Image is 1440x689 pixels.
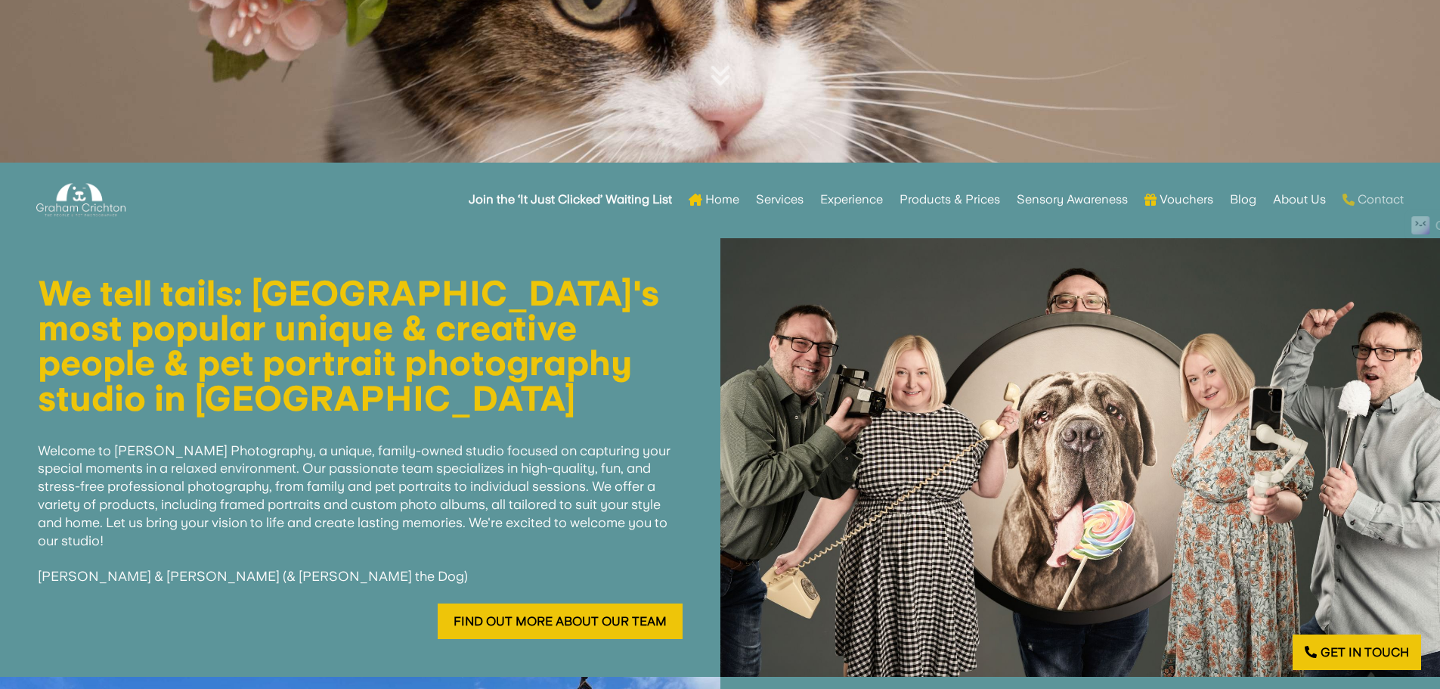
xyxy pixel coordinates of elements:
a: Blog [1230,170,1256,229]
a: Products & Prices [900,170,1000,229]
a: Experience [820,170,883,229]
a: Sensory Awareness [1017,170,1128,229]
a: Find out more about our team [438,604,683,639]
span: Welcome to [PERSON_NAME] Photography, a unique, family-owned studio focused on capturing your spe... [38,442,670,585]
a: Services [756,170,804,229]
a: Contact [1342,170,1404,229]
a: About Us [1273,170,1326,229]
a: Home [689,170,739,229]
a: Vouchers [1144,170,1213,229]
a: Join the ‘It Just Clicked’ Waiting List [469,170,672,229]
h1: We tell tails: [GEOGRAPHIC_DATA]'s most popular unique & creative people & pet portrait photograp... [38,276,683,424]
strong: Join the ‘It Just Clicked’ Waiting List [469,194,672,205]
img: Graham Crichton Photography Logo - Graham Crichton - Belfast Family & Pet Photography Studio [36,179,125,221]
a: Get in touch [1293,635,1421,670]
